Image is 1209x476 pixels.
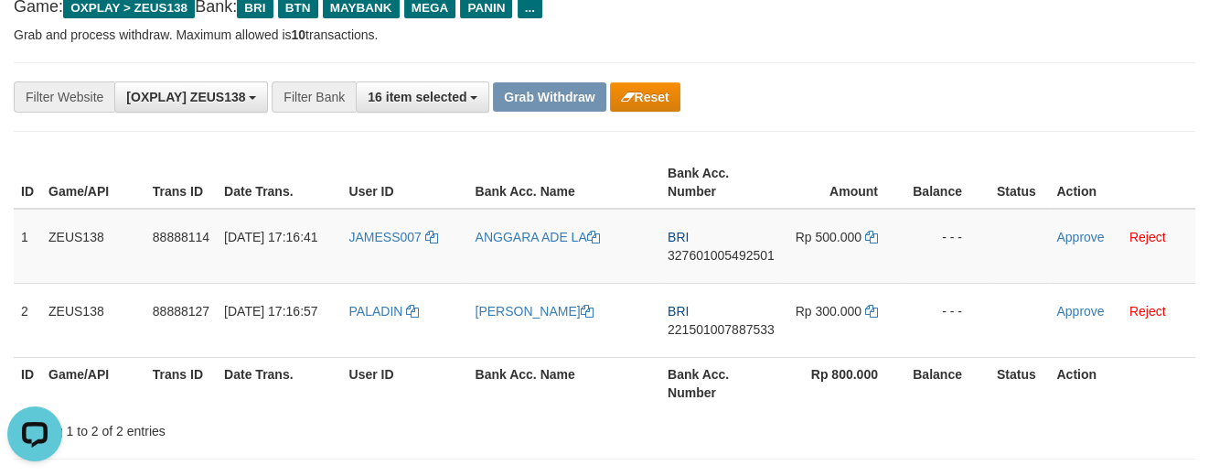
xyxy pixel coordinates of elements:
th: Rp 800.000 [782,357,905,409]
button: [OXPLAY] ZEUS138 [114,81,268,113]
button: Grab Withdraw [493,82,605,112]
th: Date Trans. [217,357,341,409]
a: [PERSON_NAME] [475,304,593,319]
td: 2 [14,283,41,357]
th: Game/API [41,157,145,209]
td: - - - [905,283,990,357]
td: - - - [905,209,990,284]
span: [DATE] 17:16:57 [224,304,317,319]
td: 1 [14,209,41,284]
a: ANGGARA ADE LA [475,230,599,244]
span: Copy 221501007887533 to clipboard [668,322,775,337]
th: Trans ID [145,157,217,209]
th: Status [990,357,1050,409]
th: Bank Acc. Number [660,357,782,409]
span: [OXPLAY] ZEUS138 [126,90,245,104]
a: Copy 300000 to clipboard [865,304,878,319]
div: Showing 1 to 2 of 2 entries [14,415,490,440]
th: Action [1049,157,1195,209]
th: User ID [341,157,467,209]
span: BRI [668,304,689,319]
th: Amount [782,157,905,209]
span: PALADIN [348,304,402,319]
span: [DATE] 17:16:41 [224,230,317,244]
a: PALADIN [348,304,419,319]
th: Action [1049,357,1195,409]
a: Reject [1129,304,1166,319]
span: 88888114 [153,230,209,244]
button: Open LiveChat chat widget [7,7,62,62]
span: Rp 300.000 [796,304,861,319]
th: Game/API [41,357,145,409]
th: Bank Acc. Name [467,157,659,209]
th: ID [14,157,41,209]
a: Approve [1056,230,1104,244]
a: Reject [1129,230,1166,244]
div: Filter Website [14,81,114,113]
th: Date Trans. [217,157,341,209]
p: Grab and process withdraw. Maximum allowed is transactions. [14,26,1195,44]
td: ZEUS138 [41,209,145,284]
strong: 10 [291,27,305,42]
div: Filter Bank [272,81,356,113]
button: 16 item selected [356,81,489,113]
span: JAMESS007 [348,230,421,244]
th: Bank Acc. Name [467,357,659,409]
th: ID [14,357,41,409]
td: ZEUS138 [41,283,145,357]
th: Bank Acc. Number [660,157,782,209]
th: Balance [905,157,990,209]
a: Approve [1056,304,1104,319]
span: 16 item selected [368,90,466,104]
th: Balance [905,357,990,409]
th: Status [990,157,1050,209]
span: 88888127 [153,304,209,319]
span: BRI [668,230,689,244]
th: User ID [341,357,467,409]
span: Copy 327601005492501 to clipboard [668,248,775,263]
th: Trans ID [145,357,217,409]
span: Rp 500.000 [796,230,861,244]
a: JAMESS007 [348,230,437,244]
button: Reset [610,82,680,112]
a: Copy 500000 to clipboard [865,230,878,244]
